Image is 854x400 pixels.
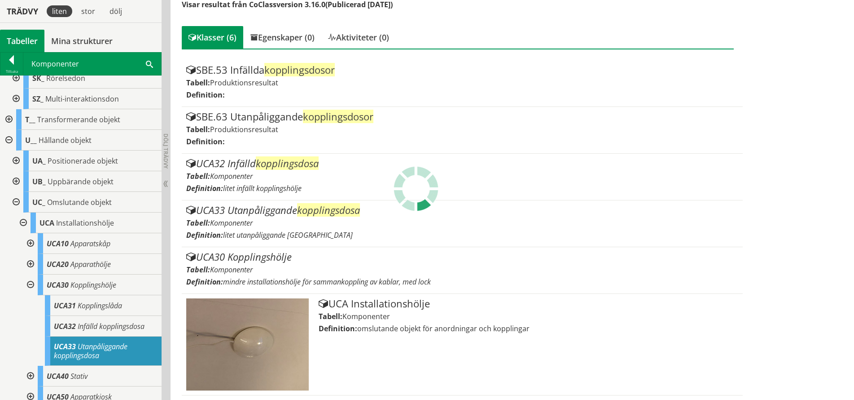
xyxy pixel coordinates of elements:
label: Tabell: [186,218,210,228]
span: Rörelsedon [46,73,85,83]
span: SK_ [32,73,44,83]
span: kopplingsdosor [303,110,373,123]
span: kopplingsdosa [256,156,319,170]
span: Kopplingslåda [78,301,122,311]
div: UCA30 Kopplingshölje [186,252,738,262]
span: Komponenter [210,265,253,275]
div: Trädvy [2,6,43,16]
div: Tillbaka [0,68,23,75]
span: Infälld kopplingsdosa [78,321,145,331]
span: Kopplingshölje [70,280,116,290]
label: Tabell: [186,171,210,181]
div: Aktiviteter (0) [321,26,396,49]
label: Definition: [186,230,223,240]
span: UCA31 [54,301,76,311]
span: UCA33 [54,342,76,351]
span: T__ [25,115,35,124]
label: Tabell: [186,124,210,134]
span: UB_ [32,177,46,187]
div: SBE.53 Infällda [186,65,738,76]
img: Laddar [394,166,438,211]
span: Transformerande objekt [37,115,120,124]
div: dölj [104,5,127,17]
span: litet utanpåliggande [GEOGRAPHIC_DATA] [223,230,353,240]
span: omslutande objekt för anordningar och kopplingar [357,324,530,333]
label: Definition: [186,137,225,147]
span: UCA30 [47,280,69,290]
div: Egenskaper (0) [243,26,321,49]
span: Utanpåliggande kopplingsdosa [54,342,127,360]
div: stor [76,5,101,17]
span: SZ_ [32,94,44,104]
span: Installationshölje [56,218,114,228]
span: UC_ [32,197,45,207]
span: Hållande objekt [39,135,92,145]
span: U__ [25,135,37,145]
span: UCA10 [47,239,69,249]
span: kopplingsdosa [297,203,360,217]
span: Sök i tabellen [146,59,153,68]
span: Positionerade objekt [48,156,118,166]
span: UCA32 [54,321,76,331]
div: liten [47,5,72,17]
div: UCA Installationshölje [319,298,738,309]
label: Definition: [186,90,225,100]
span: litet infällt kopplingshölje [223,183,302,193]
span: Uppbärande objekt [48,177,114,187]
img: Tabell [186,298,309,391]
div: Klasser (6) [182,26,243,49]
span: UA_ [32,156,46,166]
div: SBE.63 Utanpåliggande [186,111,738,122]
span: Komponenter [210,171,253,181]
div: Komponenter [23,53,161,75]
span: Komponenter [342,311,390,321]
span: Produktionsresultat [210,124,278,134]
label: Tabell: [186,265,210,275]
span: Omslutande objekt [47,197,112,207]
label: Definition: [319,324,357,333]
label: Definition: [186,183,223,193]
span: Dölj trädvy [162,133,170,169]
span: Stativ [70,371,88,381]
span: Produktionsresultat [210,78,278,88]
span: UCA [39,218,54,228]
label: Definition: [186,277,223,287]
span: UCA20 [47,259,69,269]
label: Tabell: [186,78,210,88]
label: Tabell: [319,311,342,321]
span: Apparathölje [70,259,111,269]
span: Multi-interaktionsdon [45,94,119,104]
span: Komponenter [210,218,253,228]
span: mindre installationshölje för sammankoppling av kablar, med lock [223,277,431,287]
div: UCA33 Utanpåliggande [186,205,738,216]
span: UCA40 [47,371,69,381]
span: Apparatskåp [70,239,110,249]
div: UCA32 Infälld [186,158,738,169]
a: Mina strukturer [44,30,119,52]
span: kopplingsdosor [264,63,335,76]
